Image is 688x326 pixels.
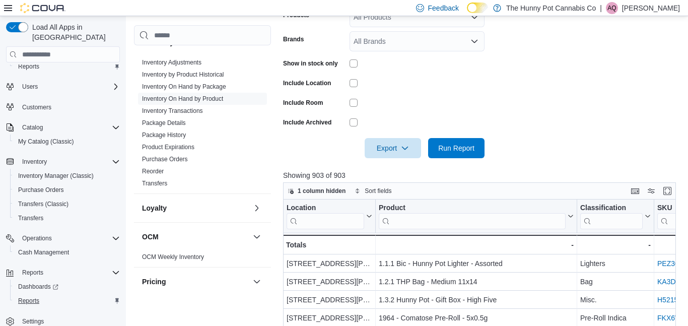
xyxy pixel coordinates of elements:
[10,59,124,74] button: Reports
[10,197,124,211] button: Transfers (Classic)
[142,203,167,213] h3: Loyalty
[142,156,188,163] a: Purchase Orders
[142,95,223,103] span: Inventory On Hand by Product
[283,118,331,126] label: Include Archived
[467,3,488,13] input: Dark Mode
[580,312,651,324] div: Pre-Roll Indica
[142,119,186,127] span: Package Details
[142,83,226,91] span: Inventory On Hand by Package
[2,155,124,169] button: Inventory
[283,170,680,180] p: Showing 903 of 903
[142,167,164,175] span: Reorder
[283,59,338,68] label: Show in stock only
[379,276,574,288] div: 1.2.1 THP Bag - Medium 11x14
[142,180,167,187] a: Transfers
[18,101,55,113] a: Customers
[14,212,47,224] a: Transfers
[22,158,47,166] span: Inventory
[142,155,188,163] span: Purchase Orders
[379,204,566,213] div: Product
[379,258,574,270] div: 1.1.1 Bic - Hunny Pot Lighter - Assorted
[287,258,372,270] div: [STREET_ADDRESS][PERSON_NAME]
[298,187,346,195] span: 1 column hidden
[14,170,98,182] a: Inventory Manager (Classic)
[286,239,372,251] div: Totals
[14,198,73,210] a: Transfers (Classic)
[142,132,186,139] a: Package History
[580,258,651,270] div: Lighters
[428,138,485,158] button: Run Report
[18,186,64,194] span: Purchase Orders
[10,294,124,308] button: Reports
[10,211,124,225] button: Transfers
[142,203,249,213] button: Loyalty
[287,294,372,306] div: [STREET_ADDRESS][PERSON_NAME]
[18,121,47,134] button: Catalog
[438,143,474,153] span: Run Report
[22,234,52,242] span: Operations
[18,267,47,279] button: Reports
[142,58,201,67] span: Inventory Adjustments
[14,170,120,182] span: Inventory Manager (Classic)
[142,71,224,79] span: Inventory by Product Historical
[14,198,120,210] span: Transfers (Classic)
[134,56,271,193] div: Inventory
[142,143,194,151] span: Product Expirations
[580,276,651,288] div: Bag
[287,312,372,324] div: [STREET_ADDRESS][PERSON_NAME]
[2,120,124,135] button: Catalog
[142,107,203,115] span: Inventory Transactions
[22,83,38,91] span: Users
[142,232,249,242] button: OCM
[365,187,391,195] span: Sort fields
[14,60,43,73] a: Reports
[251,276,263,288] button: Pricing
[18,267,120,279] span: Reports
[379,312,574,324] div: 1964 - Comatose Pre-Roll - 5x0.5g
[142,107,203,114] a: Inventory Transactions
[142,253,204,260] a: OCM Weekly Inventory
[142,277,166,287] h3: Pricing
[287,276,372,288] div: [STREET_ADDRESS][PERSON_NAME]
[10,280,124,294] a: Dashboards
[607,2,616,14] span: AQ
[142,277,249,287] button: Pricing
[10,245,124,259] button: Cash Management
[18,172,94,180] span: Inventory Manager (Classic)
[142,253,204,261] span: OCM Weekly Inventory
[14,295,43,307] a: Reports
[284,185,350,197] button: 1 column hidden
[14,184,68,196] a: Purchase Orders
[14,246,73,258] a: Cash Management
[20,3,65,13] img: Cova
[18,156,51,168] button: Inventory
[14,60,120,73] span: Reports
[506,2,596,14] p: The Hunny Pot Cannabis Co
[18,232,56,244] button: Operations
[580,204,643,229] div: Classification
[14,184,120,196] span: Purchase Orders
[18,156,120,168] span: Inventory
[142,59,201,66] a: Inventory Adjustments
[10,169,124,183] button: Inventory Manager (Classic)
[2,266,124,280] button: Reports
[629,185,641,197] button: Keyboard shortcuts
[645,185,657,197] button: Display options
[18,200,68,208] span: Transfers (Classic)
[14,212,120,224] span: Transfers
[14,136,120,148] span: My Catalog (Classic)
[14,281,62,293] a: Dashboards
[287,204,364,229] div: Location
[10,183,124,197] button: Purchase Orders
[18,214,43,222] span: Transfers
[142,95,223,102] a: Inventory On Hand by Product
[14,246,120,258] span: Cash Management
[134,251,271,267] div: OCM
[18,81,120,93] span: Users
[379,294,574,306] div: 1.3.2 Hunny Pot - Gift Box - High Five
[22,123,43,132] span: Catalog
[18,297,39,305] span: Reports
[606,2,618,14] div: Aleha Qureshi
